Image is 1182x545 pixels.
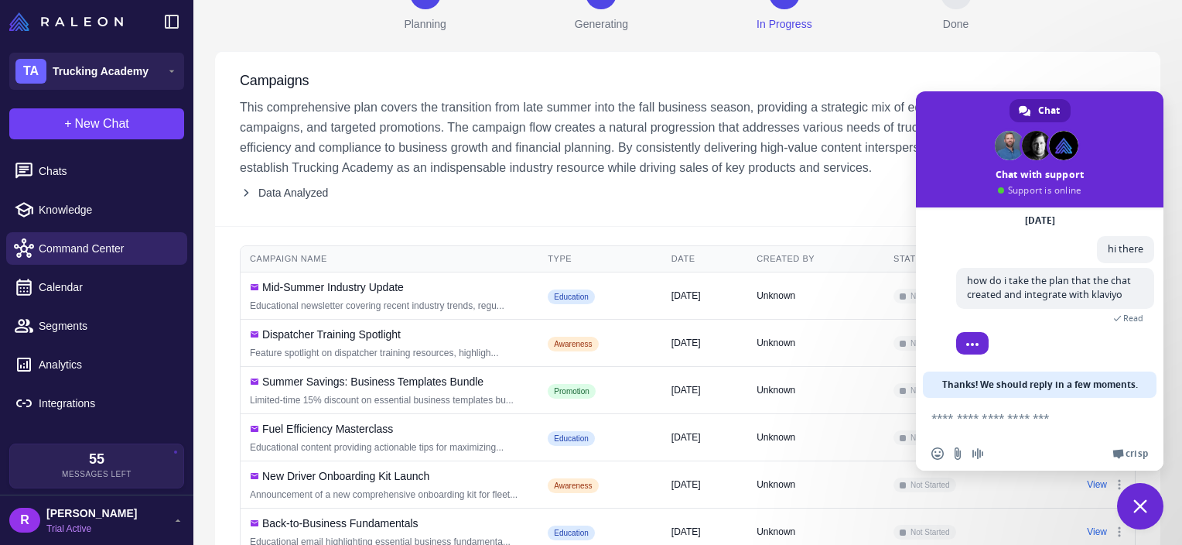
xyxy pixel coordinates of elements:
[262,420,393,437] div: Fuel Efficiency Masterclass
[757,478,875,492] div: Unknown
[671,289,738,303] div: [DATE]
[671,430,738,444] div: [DATE]
[662,246,747,272] th: Date
[39,240,175,257] span: Command Center
[404,15,446,33] p: Planning
[258,184,328,201] span: Data Analyzed
[39,317,175,334] span: Segments
[262,373,483,390] div: Summer Savings: Business Templates Bundle
[1087,478,1107,492] button: View
[39,163,175,180] span: Chats
[548,478,598,493] div: Awareness
[262,515,418,532] div: Back-to-Business Fundamentals
[250,488,529,502] div: Click to edit
[757,15,812,33] p: In Progress
[46,522,137,536] span: Trial Active
[64,115,71,133] span: +
[893,478,956,492] span: Not Started
[39,279,175,296] span: Calendar
[6,232,187,265] a: Command Center
[548,290,594,304] div: Education
[250,440,529,454] div: Click to edit
[1087,525,1107,539] button: View
[951,447,964,460] span: Send a file
[39,356,175,373] span: Analytics
[1025,216,1055,225] div: [DATE]
[6,155,187,187] a: Chats
[89,452,104,466] span: 55
[6,271,187,303] a: Calendar
[46,505,137,522] span: [PERSON_NAME]
[15,59,46,84] div: TA
[6,387,187,420] a: Integrations
[884,246,1029,272] th: Status
[6,194,187,226] a: Knowledge
[1009,99,1071,122] a: Chat
[757,525,875,539] div: Unknown
[250,346,529,360] div: Click to edit
[747,246,884,272] th: Created By
[931,398,1117,437] textarea: Compose your message...
[1038,99,1060,122] span: Chat
[757,430,875,444] div: Unknown
[575,15,628,33] p: Generating
[548,526,594,540] div: Education
[39,395,175,412] span: Integrations
[538,246,662,272] th: Type
[1126,447,1148,460] span: Crisp
[1108,242,1143,255] span: hi there
[241,246,538,272] th: Campaign Name
[972,447,984,460] span: Audio message
[262,279,404,296] div: Mid-Summer Industry Update
[671,525,738,539] div: [DATE]
[943,15,968,33] p: Done
[53,63,149,80] span: Trucking Academy
[75,115,129,133] span: New Chat
[671,478,738,492] div: [DATE]
[671,336,738,350] div: [DATE]
[931,447,944,460] span: Insert an emoji
[9,108,184,139] button: +New Chat
[6,310,187,342] a: Segments
[967,274,1131,301] span: how do i take the plan that the chat created and integrate with klaviyo
[240,98,1136,178] p: This comprehensive plan covers the transition from late summer into the fall business season, pro...
[262,468,429,485] div: New Driver Onboarding Kit Launch
[9,12,123,31] img: Raleon Logo
[250,393,529,407] div: Click to edit
[893,383,956,398] span: Not Started
[893,289,956,303] span: Not Started
[757,336,875,350] div: Unknown
[1112,447,1148,460] a: Crisp
[250,299,529,313] div: Click to edit
[757,289,875,303] div: Unknown
[893,430,956,445] span: Not Started
[757,383,875,397] div: Unknown
[893,336,956,351] span: Not Started
[893,525,956,540] span: Not Started
[62,468,132,480] span: Messages Left
[942,372,1138,398] span: Thanks! We should reply in a few moments.
[548,431,594,446] div: Education
[548,337,598,351] div: Awareness
[6,348,187,381] a: Analytics
[1123,313,1143,324] span: Read
[39,201,175,218] span: Knowledge
[548,384,596,399] div: Promotion
[671,383,738,397] div: [DATE]
[9,53,184,90] button: TATrucking Academy
[9,508,40,533] div: R
[262,326,401,343] div: Dispatcher Training Spotlight
[1117,483,1163,530] a: Close chat
[240,70,1136,91] h3: Campaigns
